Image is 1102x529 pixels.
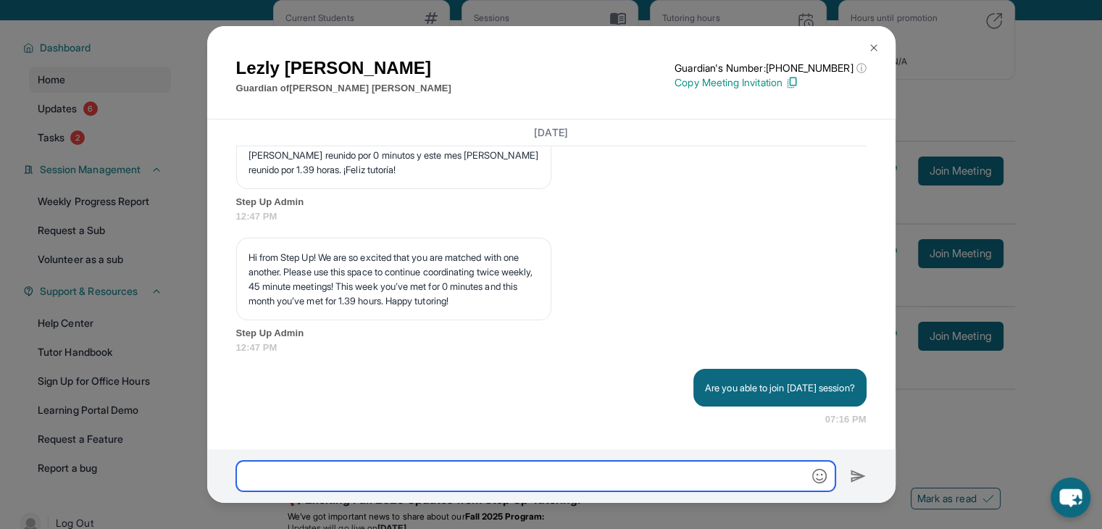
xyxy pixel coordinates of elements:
span: 07:16 PM [825,412,867,427]
h3: [DATE] [236,125,867,140]
span: 12:47 PM [236,209,867,224]
img: Send icon [850,467,867,485]
p: Guardian's Number: [PHONE_NUMBER] [675,61,866,75]
p: Are you able to join [DATE] session? [705,380,855,395]
h1: Lezly [PERSON_NAME] [236,55,451,81]
p: Guardian of [PERSON_NAME] [PERSON_NAME] [236,81,451,96]
span: Step Up Admin [236,195,867,209]
p: Copy Meeting Invitation [675,75,866,90]
img: Close Icon [868,42,880,54]
span: ⓘ [856,61,866,75]
button: chat-button [1051,478,1090,517]
img: Emoji [812,469,827,483]
span: 12:47 PM [236,341,867,355]
span: Step Up Admin [236,326,867,341]
p: Hi from Step Up! We are so excited that you are matched with one another. Please use this space t... [249,250,539,308]
img: Copy Icon [785,76,798,89]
